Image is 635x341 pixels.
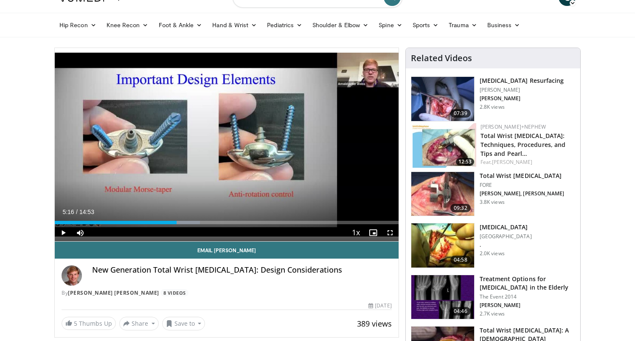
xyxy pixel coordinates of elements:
a: [PERSON_NAME]+Nephew [480,123,546,130]
a: Hand & Wrist [207,17,262,34]
span: 04:58 [450,256,471,264]
span: 389 views [357,318,392,329]
a: Total Wrist [MEDICAL_DATA]: Techniques, Procedures, and Tips and Pearl… [480,132,566,158]
a: 09:32 Total Wrist [MEDICAL_DATA] FORE [PERSON_NAME], [PERSON_NAME] 3.8K views [411,172,575,217]
img: b67c584d-13f3-4aa0-9d84-0a33aace62c7.150x105_q85_crop-smart_upscale.jpg [411,172,474,216]
p: 2.8K views [480,104,505,110]
span: 5 [74,319,77,327]
button: Fullscreen [382,224,399,241]
a: 8 Videos [160,289,188,296]
a: [PERSON_NAME] [492,158,532,166]
a: Foot & Ankle [154,17,208,34]
video-js: Video Player [55,48,399,242]
div: [DATE] [368,302,391,310]
a: Knee Recon [101,17,154,34]
a: Email [PERSON_NAME] [55,242,399,259]
a: [PERSON_NAME] [PERSON_NAME] [68,289,159,296]
h4: Related Videos [411,53,472,63]
h3: [MEDICAL_DATA] Resurfacing [480,76,564,85]
h3: [MEDICAL_DATA] [480,223,532,231]
p: . [480,242,532,248]
span: / [76,209,78,215]
p: The Event 2014 [480,293,575,300]
a: Trauma [444,17,482,34]
span: 14:53 [79,209,94,215]
p: 3.8K views [480,199,505,206]
button: Save to [162,317,205,330]
h4: New Generation Total Wrist [MEDICAL_DATA]: Design Considerations [92,265,392,275]
a: 5 Thumbs Up [62,317,116,330]
img: Wrist_replacement_100010352_2.jpg.150x105_q85_crop-smart_upscale.jpg [411,223,474,268]
img: d06f9178-82e8-4073-9b61-52279a5e2011.150x105_q85_crop-smart_upscale.jpg [411,275,474,319]
span: 09:32 [450,204,471,212]
span: 5:16 [62,209,74,215]
a: 04:46 Treatment Options for [MEDICAL_DATA] in the Elderly The Event 2014 [PERSON_NAME] 2.7K views [411,275,575,320]
a: Sports [407,17,444,34]
p: 2.0K views [480,250,505,257]
p: [PERSON_NAME] [480,302,575,309]
a: Business [482,17,525,34]
img: Avatar [62,265,82,286]
button: Playback Rate [348,224,365,241]
a: 12:53 [413,123,476,168]
h3: Treatment Options for [MEDICAL_DATA] in the Elderly [480,275,575,292]
p: [PERSON_NAME] [480,87,564,93]
a: 04:58 [MEDICAL_DATA] [GEOGRAPHIC_DATA] . 2.0K views [411,223,575,268]
p: [GEOGRAPHIC_DATA] [480,233,532,240]
a: 07:39 [MEDICAL_DATA] Resurfacing [PERSON_NAME] [PERSON_NAME] 2.8K views [411,76,575,121]
p: 2.7K views [480,310,505,317]
p: [PERSON_NAME], [PERSON_NAME] [480,190,564,197]
button: Enable picture-in-picture mode [365,224,382,241]
span: 12:53 [456,158,474,166]
a: Hip Recon [54,17,101,34]
button: Mute [72,224,89,241]
div: Progress Bar [55,221,399,224]
img: 01fde5d6-296a-4d3f-8c1c-1f7a563fd2d9.150x105_q85_crop-smart_upscale.jpg [411,77,474,121]
button: Share [119,317,159,330]
span: 04:46 [450,307,471,316]
p: FORE [480,182,564,189]
img: 70863adf-6224-40ad-9537-8997d6f8c31f.150x105_q85_crop-smart_upscale.jpg [413,123,476,168]
h3: Total Wrist [MEDICAL_DATA] [480,172,564,180]
a: Shoulder & Elbow [307,17,374,34]
div: By [62,289,392,297]
a: Pediatrics [262,17,307,34]
div: Feat. [480,158,573,166]
p: [PERSON_NAME] [480,95,564,102]
a: Spine [374,17,407,34]
button: Play [55,224,72,241]
span: 07:39 [450,109,471,118]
